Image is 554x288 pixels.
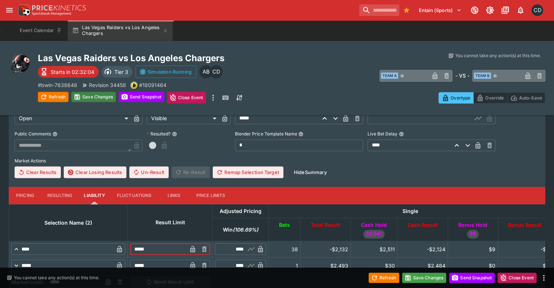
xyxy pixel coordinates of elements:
div: -$8 [500,245,549,253]
p: Resulted? [147,131,170,137]
div: -$2,132 [303,245,348,253]
div: 1 [271,262,298,269]
span: Re-Result [172,166,210,178]
button: Pricing [9,187,42,204]
button: Refresh [38,92,68,102]
button: open drawer [3,4,16,17]
p: Overtype [451,94,470,102]
button: Documentation [499,4,512,17]
p: Override [485,94,504,102]
span: $2,541 [363,230,385,238]
button: Clear Losing Results [64,166,126,178]
button: Override [473,92,507,103]
div: Start From [439,92,545,103]
button: Overtype [439,92,474,103]
p: Revision 34458 [89,81,126,89]
div: Open [15,113,131,124]
button: Un-Result [129,166,168,178]
button: Live Bet Delay [399,131,404,137]
button: Resulted? [172,131,177,137]
th: Adjusted Pricing [213,204,269,218]
th: Result Limit [128,204,213,241]
img: bwin.png [131,82,137,88]
button: Simulation Running [135,66,196,78]
img: american_football.png [9,52,32,76]
p: You cannot take any action(s) at this time. [14,275,99,281]
button: Close Event [167,92,206,103]
img: PriceKinetics Logo [16,3,31,17]
span: Bonus Hold [450,221,495,229]
button: Public Comments [52,131,58,137]
div: $30 [353,262,395,269]
button: Save Changes [402,273,447,283]
button: Bookmarks [401,4,412,16]
span: Bonus Result [500,221,549,229]
button: Send Snapshot [449,273,495,283]
button: Select Tenant [414,4,466,16]
input: search [359,4,399,16]
button: Price Limits [190,187,231,204]
button: Liability [78,187,111,204]
th: Single [269,204,552,218]
button: Refresh [369,273,399,283]
div: $2,493 [303,262,348,269]
span: Bets [271,221,298,229]
button: Cameron Duffy [529,2,545,18]
button: Auto-Save [507,92,545,103]
button: Fluctuations [111,187,158,204]
button: Clear Results [15,166,61,178]
h2: Copy To Clipboard [38,52,334,64]
p: Tier 3 [114,68,128,76]
em: ( 106.69 %) [233,225,258,234]
button: Notifications [514,4,527,17]
span: Cash Result [400,221,445,229]
button: Links [158,187,190,204]
span: Team B [474,72,491,79]
div: $9 [450,245,495,253]
div: Cameron Duffy [531,4,543,16]
span: Win(106.69%) [215,225,266,234]
button: Las Vegas Raiders vs Los Angeles Chargers [68,20,173,41]
div: Cameron Duffy [209,65,223,78]
span: Cash Hold [353,221,395,229]
h6: - VS - [455,72,469,79]
p: Copy To Clipboard [139,81,166,89]
button: more [209,92,217,103]
button: more [539,273,548,282]
div: $0 [450,262,495,269]
button: Event Calendar [15,20,66,41]
div: $2,511 [353,245,395,253]
button: HideSummary [290,166,331,178]
button: Save Changes [71,92,116,102]
img: PriceKinetics [32,5,86,11]
button: Send Snapshot [119,92,164,102]
div: 38 [271,245,298,253]
div: -$2,124 [400,245,445,253]
button: Remap Selection Target [213,166,283,178]
div: bwin [130,82,138,89]
p: Auto-Save [519,94,542,102]
div: $9 [500,262,549,269]
div: Visible [147,113,219,124]
p: Live Bet Delay [368,131,397,137]
button: Resulting [42,187,78,204]
span: Selection Name (2) [36,218,100,227]
img: Sportsbook Management [32,12,71,15]
div: Alex Bothe [199,65,212,78]
label: Market Actions [15,155,539,166]
p: You cannot take any action(s) at this time. [455,52,541,59]
button: Blender Price Template Name [298,131,303,137]
p: Blender Price Template Name [235,131,297,137]
button: Connected to PK [468,4,481,17]
p: Public Comments [15,131,51,137]
span: Team A [381,72,398,79]
button: Close Event [498,273,537,283]
span: $9 [467,230,479,238]
p: Starts in 02:32:04 [51,68,94,76]
span: Total Result [303,221,348,229]
div: $2,484 [400,262,445,269]
p: Copy To Clipboard [38,81,77,89]
button: Toggle light/dark mode [483,4,496,17]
